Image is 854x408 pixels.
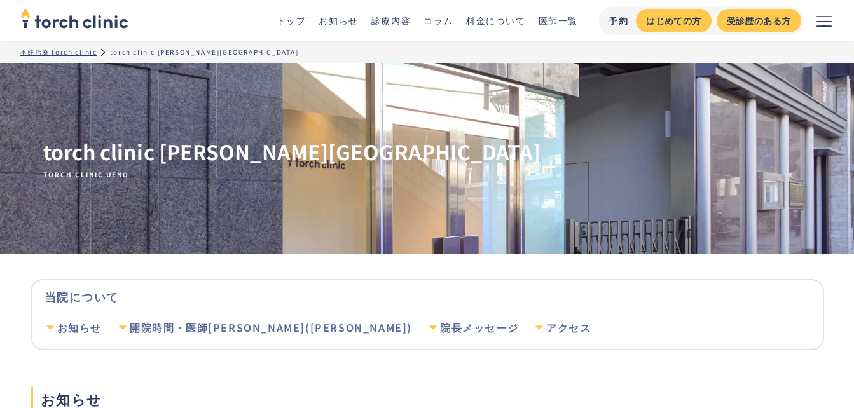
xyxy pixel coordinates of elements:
[45,280,810,313] div: 当院について
[646,14,701,27] div: はじめての方
[45,313,102,343] a: お知らせ
[371,14,411,27] a: 診療内容
[130,321,412,335] div: 開院時間・医師[PERSON_NAME]([PERSON_NAME])
[636,9,711,32] a: はじめての方
[427,313,518,343] a: 院長メッセージ
[319,14,358,27] a: お知らせ
[717,9,801,32] a: 受診歴のある方
[117,313,412,343] a: 開院時間・医師[PERSON_NAME]([PERSON_NAME])
[110,47,299,57] div: torch clinic [PERSON_NAME][GEOGRAPHIC_DATA]
[424,14,453,27] a: コラム
[534,313,591,343] a: アクセス
[43,170,541,179] span: TORCH CLINIC UENO
[440,321,518,335] div: 院長メッセージ
[20,4,128,32] img: torch clinic
[466,14,526,27] a: 料金について
[57,321,102,335] div: お知らせ
[546,321,591,335] div: アクセス
[727,14,791,27] div: 受診歴のある方
[609,14,628,27] div: 予約
[20,9,128,32] a: home
[539,14,578,27] a: 医師一覧
[20,47,97,57] a: 不妊治療 torch clinic
[277,14,306,27] a: トップ
[43,138,541,179] h1: torch clinic [PERSON_NAME][GEOGRAPHIC_DATA]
